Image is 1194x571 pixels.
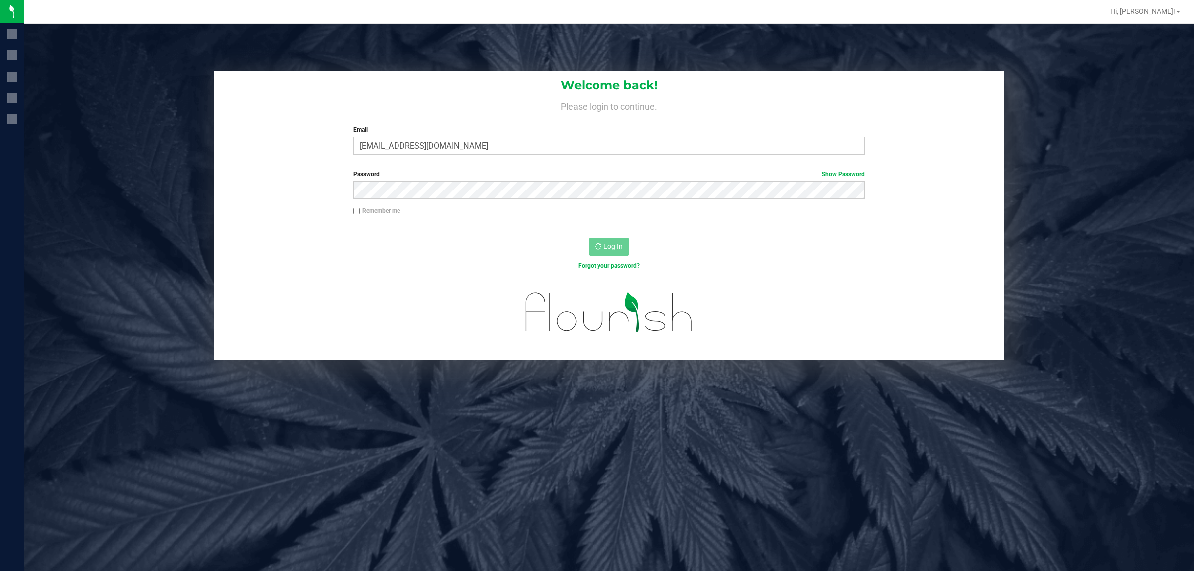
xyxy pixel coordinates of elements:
[822,171,865,178] a: Show Password
[214,79,1004,92] h1: Welcome back!
[510,281,708,344] img: flourish_logo.svg
[353,206,400,215] label: Remember me
[589,238,629,256] button: Log In
[353,125,865,134] label: Email
[353,208,360,215] input: Remember me
[1110,7,1175,15] span: Hi, [PERSON_NAME]!
[603,242,623,250] span: Log In
[353,171,380,178] span: Password
[578,262,640,269] a: Forgot your password?
[214,99,1004,111] h4: Please login to continue.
